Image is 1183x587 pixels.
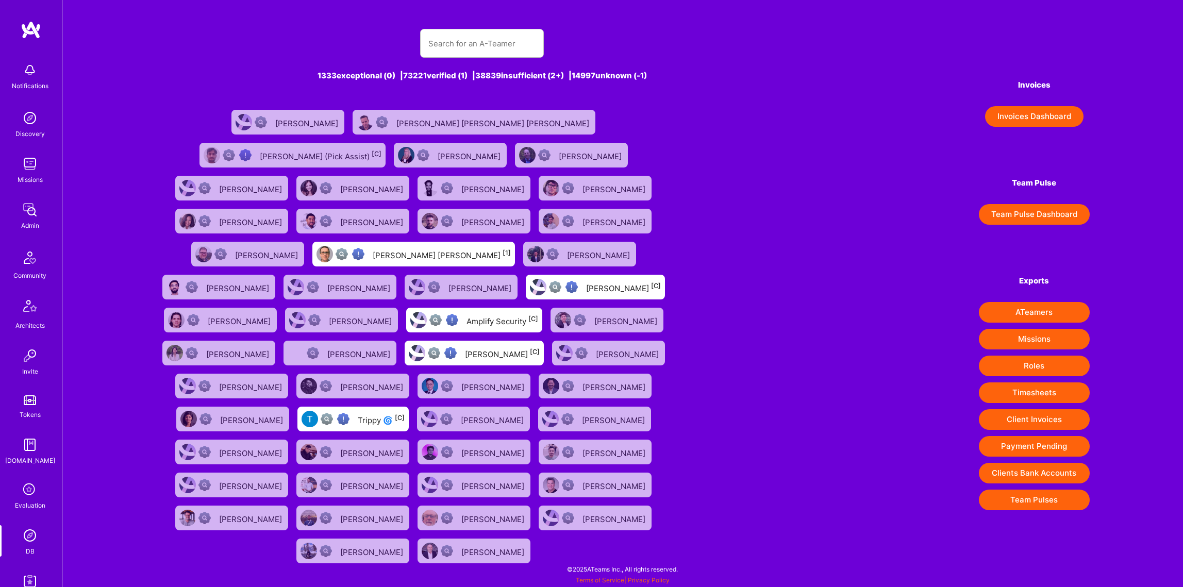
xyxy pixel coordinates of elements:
[292,534,413,567] a: User AvatarNot Scrubbed[PERSON_NAME]
[172,402,293,435] a: User AvatarNot Scrubbed[PERSON_NAME]
[530,279,546,295] img: User Avatar
[18,245,42,270] img: Community
[396,115,591,129] div: [PERSON_NAME] [PERSON_NAME] [PERSON_NAME]
[422,378,438,394] img: User Avatar
[395,414,405,422] sup: [C]
[307,281,319,293] img: Not Scrubbed
[401,271,522,304] a: User AvatarNot Scrubbed[PERSON_NAME]
[543,477,559,493] img: User Avatar
[187,238,308,271] a: User AvatarNot Scrubbed[PERSON_NAME]
[22,366,38,377] div: Invite
[179,510,196,526] img: User Avatar
[441,215,453,227] img: Not Scrubbed
[301,213,317,229] img: User Avatar
[979,463,1090,483] button: Clients Bank Accounts
[548,337,669,370] a: User AvatarNot Scrubbed[PERSON_NAME]
[320,446,332,458] img: Not Scrubbed
[171,435,292,468] a: User AvatarNot Scrubbed[PERSON_NAME]
[179,477,196,493] img: User Avatar
[289,312,306,328] img: User Avatar
[26,546,35,557] div: DB
[301,444,317,460] img: User Avatar
[556,345,573,361] img: User Avatar
[422,213,438,229] img: User Avatar
[417,149,429,161] img: Not Scrubbed
[575,347,588,359] img: Not Scrubbed
[171,172,292,205] a: User AvatarNot Scrubbed[PERSON_NAME]
[422,180,438,196] img: User Avatar
[438,148,503,162] div: [PERSON_NAME]
[236,114,252,130] img: User Avatar
[596,346,661,360] div: [PERSON_NAME]
[461,181,526,195] div: [PERSON_NAME]
[376,116,388,128] img: Not Scrubbed
[301,180,317,196] img: User Avatar
[519,238,640,271] a: User AvatarNot Scrubbed[PERSON_NAME]
[538,149,551,161] img: Not Scrubbed
[235,247,300,261] div: [PERSON_NAME]
[292,205,413,238] a: User AvatarNot Scrubbed[PERSON_NAME]
[357,114,373,130] img: User Avatar
[534,402,655,435] a: User AvatarNot Scrubbed[PERSON_NAME]
[179,213,196,229] img: User Avatar
[401,337,548,370] a: User AvatarNot fully vettedHigh Potential User[PERSON_NAME][C]
[535,501,656,534] a: User AvatarNot Scrubbed[PERSON_NAME]
[301,510,317,526] img: User Avatar
[441,512,453,524] img: Not Scrubbed
[12,80,48,91] div: Notifications
[410,312,427,328] img: User Avatar
[316,246,333,262] img: User Avatar
[979,80,1090,90] h4: Invoices
[562,512,574,524] img: Not Scrubbed
[543,510,559,526] img: User Avatar
[279,337,401,370] a: User AvatarNot Scrubbed[PERSON_NAME]
[198,380,211,392] img: Not Scrubbed
[13,270,46,281] div: Community
[327,346,392,360] div: [PERSON_NAME]
[576,576,624,584] a: Terms of Service
[198,446,211,458] img: Not Scrubbed
[461,379,526,393] div: [PERSON_NAME]
[979,382,1090,403] button: Timesheets
[562,479,574,491] img: Not Scrubbed
[171,468,292,501] a: User AvatarNot Scrubbed[PERSON_NAME]
[422,477,438,493] img: User Avatar
[340,445,405,459] div: [PERSON_NAME]
[329,313,394,327] div: [PERSON_NAME]
[979,106,1090,127] a: Invoices Dashboard
[428,347,440,359] img: Not fully vetted
[576,576,670,584] span: |
[543,444,559,460] img: User Avatar
[20,480,40,500] i: icon SelectionTeam
[511,139,632,172] a: User AvatarNot Scrubbed[PERSON_NAME]
[535,468,656,501] a: User AvatarNot Scrubbed[PERSON_NAME]
[239,149,252,161] img: High Potential User
[160,304,281,337] a: User AvatarNot Scrubbed[PERSON_NAME]
[979,409,1090,430] button: Client Invoices
[413,172,535,205] a: User AvatarNot Scrubbed[PERSON_NAME]
[340,478,405,492] div: [PERSON_NAME]
[179,378,196,394] img: User Avatar
[292,501,413,534] a: User AvatarNot Scrubbed[PERSON_NAME]
[21,220,39,231] div: Admin
[413,370,535,402] a: User AvatarNot Scrubbed[PERSON_NAME]
[582,181,647,195] div: [PERSON_NAME]
[340,511,405,525] div: [PERSON_NAME]
[219,214,284,228] div: [PERSON_NAME]
[429,314,442,326] img: Not fully vetted
[21,21,41,39] img: logo
[206,280,271,294] div: [PERSON_NAME]
[195,139,390,172] a: User AvatarNot fully vettedHigh Potential User[PERSON_NAME] (Pick Assist)[C]
[18,295,42,320] img: Architects
[292,370,413,402] a: User AvatarNot Scrubbed[PERSON_NAME]
[337,413,349,425] img: High Potential User
[15,128,45,139] div: Discovery
[206,346,271,360] div: [PERSON_NAME]
[402,304,546,337] a: User AvatarNot fully vettedHigh Potential UserAmplify Security[C]
[186,281,198,293] img: Not Scrubbed
[413,501,535,534] a: User AvatarNot Scrubbed[PERSON_NAME]
[461,478,526,492] div: [PERSON_NAME]
[441,479,453,491] img: Not Scrubbed
[320,182,332,194] img: Not Scrubbed
[444,347,457,359] img: High Potential User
